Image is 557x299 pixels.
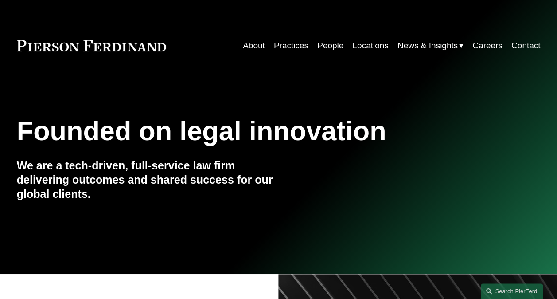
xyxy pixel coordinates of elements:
h1: Founded on legal innovation [17,115,453,146]
a: About [243,37,265,54]
span: News & Insights [397,38,458,53]
a: Search this site [481,283,543,299]
a: Contact [511,37,540,54]
a: Careers [472,37,502,54]
a: Practices [274,37,308,54]
a: People [317,37,343,54]
h4: We are a tech-driven, full-service law firm delivering outcomes and shared success for our global... [17,159,279,201]
a: folder dropdown [397,37,464,54]
a: Locations [352,37,388,54]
